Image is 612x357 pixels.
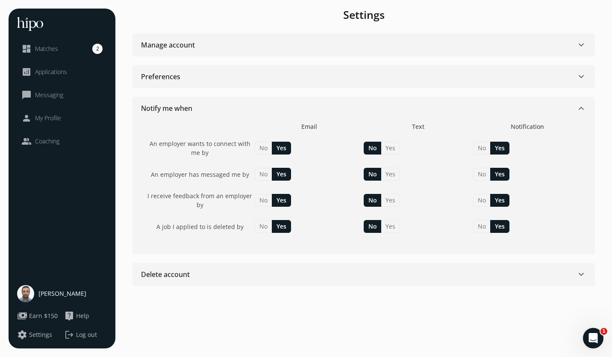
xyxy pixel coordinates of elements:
span: 2 [92,44,103,54]
button: No [473,194,490,207]
span: Applications [35,68,67,76]
span: Coaching [35,137,59,146]
span: settings [17,330,27,340]
p: Email [255,122,364,131]
iframe: Intercom live chat [583,328,603,348]
span: My Profile [35,114,61,122]
span: Matches [35,45,58,53]
div: A job I applied to is deleted by [145,222,255,231]
div: I receive feedback from an employer by [145,191,255,209]
p: Notification [473,122,583,131]
button: No [364,168,381,181]
span: payments [17,311,27,321]
button: paymentsEarn $150 [17,311,58,321]
span: Settings [29,330,52,339]
span: keyboard_arrow_down [576,40,586,50]
a: dashboardMatches2 [21,44,103,54]
span: Log out [76,330,97,339]
button: No [364,220,381,233]
span: keyboard_arrow_down [576,71,586,82]
button: No [473,142,490,155]
button: No [364,142,381,155]
button: No [473,168,490,181]
button: No [255,168,272,181]
span: logout [64,330,74,340]
button: Yes [272,168,291,181]
span: people [21,136,32,146]
h1: Settings [124,9,603,21]
span: Earn $150 [29,312,58,320]
button: No [473,220,490,233]
button: No [255,220,272,233]
a: personMy Profile [21,113,103,123]
button: Yes [381,194,400,207]
span: person [21,113,32,123]
span: live_help [64,311,74,321]
button: Yes [490,220,509,233]
button: Yes [490,142,509,155]
p: Text [364,122,473,131]
span: Messaging [35,91,63,99]
button: Yes [272,194,291,207]
span: 1 [600,328,607,335]
button: Yes [490,168,509,181]
a: live_helpHelp [64,311,107,321]
span: [PERSON_NAME] [38,289,86,298]
div: An employer wants to connect with me by [145,139,255,157]
div: Notify me when [141,103,192,113]
span: keyboard_arrow_down [576,103,586,113]
a: chat_bubble_outlineMessaging [21,90,103,100]
button: Yes [381,168,400,181]
button: No [255,194,272,207]
button: settingsSettings [17,330,52,340]
span: analytics [21,67,32,77]
a: settingsSettings [17,330,60,340]
a: peopleCoaching [21,136,103,146]
div: An employer has messaged me by [145,170,255,179]
button: Yes [490,194,509,207]
button: Yes [272,220,291,233]
button: live_helpHelp [64,311,89,321]
button: No [364,194,381,207]
div: Manage account [141,40,195,50]
img: hh-logo-white [17,17,43,31]
button: Yes [272,142,291,155]
button: logoutLog out [64,330,107,340]
span: keyboard_arrow_down [576,269,586,280]
button: Yes [381,220,400,233]
img: user-photo [17,285,34,302]
span: Help [76,312,89,320]
button: Yes [381,142,400,155]
div: Delete account [141,269,190,280]
a: paymentsEarn $150 [17,311,60,321]
div: Preferences [141,71,180,82]
span: dashboard [21,44,32,54]
span: chat_bubble_outline [21,90,32,100]
a: analyticsApplications [21,67,103,77]
button: No [255,142,272,155]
